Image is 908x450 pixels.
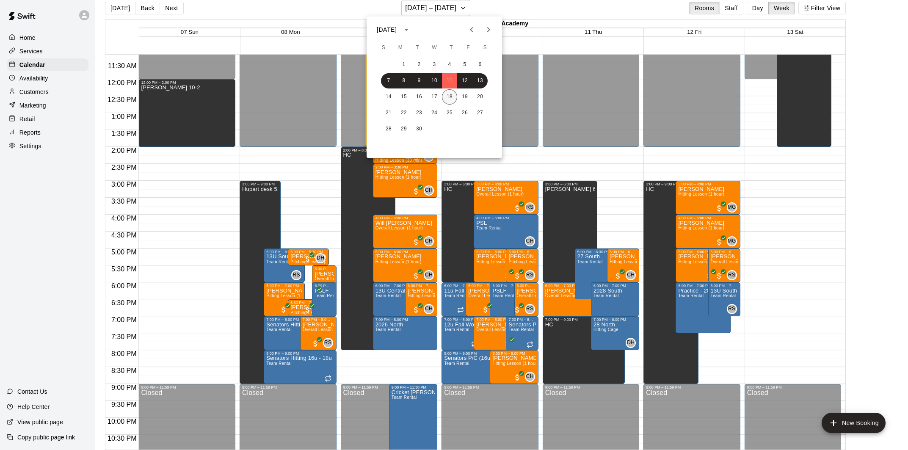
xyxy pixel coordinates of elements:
div: [DATE] [377,25,397,34]
button: 12 [457,73,472,88]
span: Tuesday [410,39,425,56]
button: 22 [396,105,411,121]
button: 20 [472,89,488,105]
button: 27 [472,105,488,121]
button: 8 [396,73,411,88]
button: 18 [442,89,457,105]
button: 19 [457,89,472,105]
button: 10 [427,73,442,88]
button: 1 [396,57,411,72]
button: 23 [411,105,427,121]
button: 28 [381,121,396,137]
button: 13 [472,73,488,88]
button: 2 [411,57,427,72]
button: 25 [442,105,457,121]
button: 21 [381,105,396,121]
span: Saturday [477,39,493,56]
button: 3 [427,57,442,72]
button: calendar view is open, switch to year view [399,22,414,37]
button: 15 [396,89,411,105]
button: 26 [457,105,472,121]
button: 29 [396,121,411,137]
button: 16 [411,89,427,105]
button: 24 [427,105,442,121]
span: Friday [461,39,476,56]
button: 30 [411,121,427,137]
button: 6 [472,57,488,72]
button: 5 [457,57,472,72]
span: Thursday [444,39,459,56]
button: 11 [442,73,457,88]
button: 7 [381,73,396,88]
span: Sunday [376,39,391,56]
button: 9 [411,73,427,88]
button: 14 [381,89,396,105]
button: Next month [480,21,497,38]
button: 17 [427,89,442,105]
span: Monday [393,39,408,56]
span: Wednesday [427,39,442,56]
button: Previous month [463,21,480,38]
button: 4 [442,57,457,72]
